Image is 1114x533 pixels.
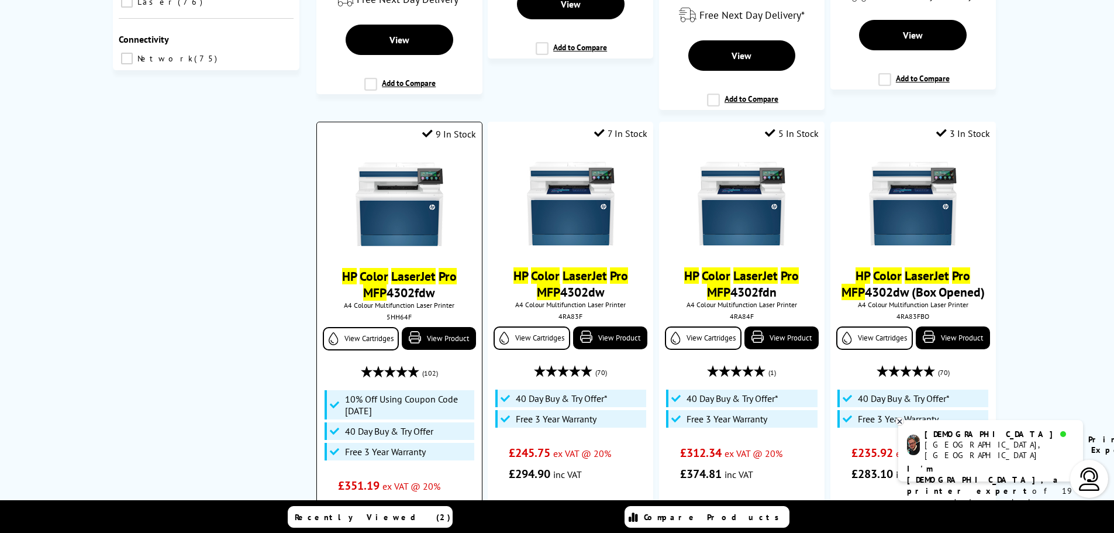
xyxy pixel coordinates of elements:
[573,326,647,349] a: View Product
[873,267,902,284] mark: Color
[668,312,816,321] div: 4RA84F
[360,268,388,284] mark: Color
[665,326,741,350] a: View Cartridges
[952,267,970,284] mark: Pro
[509,445,550,460] span: £245.75
[513,267,528,284] mark: HP
[527,160,615,247] img: HP-4302dw-Front-Main-Small.jpg
[402,327,475,350] a: View Product
[119,33,169,45] span: Connectivity
[725,469,753,480] span: inc VAT
[288,506,453,528] a: Recently Viewed (2)
[680,499,803,520] li: 1.8p per mono page
[364,78,436,100] label: Add to Compare
[338,499,380,514] span: £421.43
[513,267,628,300] a: HP Color LaserJet Pro MFP4302dw
[925,429,1074,439] div: [DEMOGRAPHIC_DATA]
[688,40,796,71] a: View
[680,445,722,460] span: £312.34
[851,499,975,520] li: 1.8p per mono page
[363,284,387,301] mark: MFP
[594,128,647,139] div: 7 In Stock
[907,463,1074,530] p: of 19 years! I can help you choose the right product
[563,267,607,284] mark: LaserJet
[509,466,550,482] span: £294.90
[439,268,457,284] mark: Pro
[1078,467,1101,491] img: user-headset-light.svg
[856,267,870,284] mark: HP
[765,128,819,139] div: 5 In Stock
[389,34,409,46] span: View
[732,50,751,61] span: View
[345,393,471,417] span: 10% Off Using Coupon Code [DATE]
[494,326,570,350] a: View Cartridges
[680,466,722,482] span: £374.81
[699,8,805,22] span: Free Next Day Delivery*
[342,268,357,284] mark: HP
[496,312,644,321] div: 4RA83F
[537,284,560,300] mark: MFP
[858,393,950,404] span: 40 Day Buy & Try Offer*
[841,267,985,300] a: HP Color LaserJet Pro MFP4302dw (Box Opened)
[665,300,819,309] span: A4 Colour Multifunction Laser Printer
[768,362,776,384] span: (1)
[553,448,611,459] span: ex VAT @ 20%
[869,160,957,247] img: HP-4302dw-Front-Main-Small.jpg
[531,267,560,284] mark: Color
[684,267,799,300] a: HP Color LaserJet Pro MFP4302fdn
[342,268,457,301] a: HP Color LaserJet Pro MFP4302fdw
[323,301,475,310] span: A4 Colour Multifunction Laser Printer
[781,267,799,284] mark: Pro
[936,128,990,139] div: 3 In Stock
[509,499,632,520] li: 1.8p per mono page
[684,267,699,284] mark: HP
[841,284,865,300] mark: MFP
[836,300,990,309] span: A4 Colour Multifunction Laser Printer
[134,53,193,64] span: Network
[422,362,438,384] span: (102)
[494,300,647,309] span: A4 Colour Multifunction Laser Printer
[733,267,778,284] mark: LaserJet
[907,435,920,455] img: chris-livechat.png
[338,478,380,493] span: £351.19
[725,448,782,459] span: ex VAT @ 20%
[644,512,785,522] span: Compare Products
[323,327,399,350] a: View Cartridges
[707,94,778,116] label: Add to Compare
[698,160,785,247] img: HP-4302fdn-Front-Main-Small.jpg
[896,469,925,480] span: inc VAT
[610,267,628,284] mark: Pro
[625,506,789,528] a: Compare Products
[839,312,987,321] div: 4RA83FBO
[878,73,950,95] label: Add to Compare
[916,326,990,349] a: View Product
[345,446,426,458] span: Free 3 Year Warranty
[851,466,893,482] span: £283.10
[905,267,949,284] mark: LaserJet
[516,393,608,404] span: 40 Day Buy & Try Offer*
[391,268,436,284] mark: LaserJet
[595,362,607,384] span: (70)
[345,425,433,437] span: 40 Day Buy & Try Offer
[382,480,440,492] span: ex VAT @ 20%
[896,448,954,459] span: ex VAT @ 20%
[925,439,1074,460] div: [GEOGRAPHIC_DATA], [GEOGRAPHIC_DATA]
[836,326,913,350] a: View Cartridges
[702,267,730,284] mark: Color
[121,53,133,64] input: Network 75
[326,312,472,321] div: 5HH64F
[346,25,453,55] a: View
[903,29,923,41] span: View
[536,42,607,64] label: Add to Compare
[744,326,819,349] a: View Product
[851,445,893,460] span: £235.92
[422,128,476,140] div: 9 In Stock
[295,512,451,522] span: Recently Viewed (2)
[553,469,582,480] span: inc VAT
[707,284,730,300] mark: MFP
[194,53,220,64] span: 75
[687,413,767,425] span: Free 3 Year Warranty
[356,160,443,248] img: HP-4302fdw-Front-Main-Small.jpg
[858,413,939,425] span: Free 3 Year Warranty
[687,393,778,404] span: 40 Day Buy & Try Offer*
